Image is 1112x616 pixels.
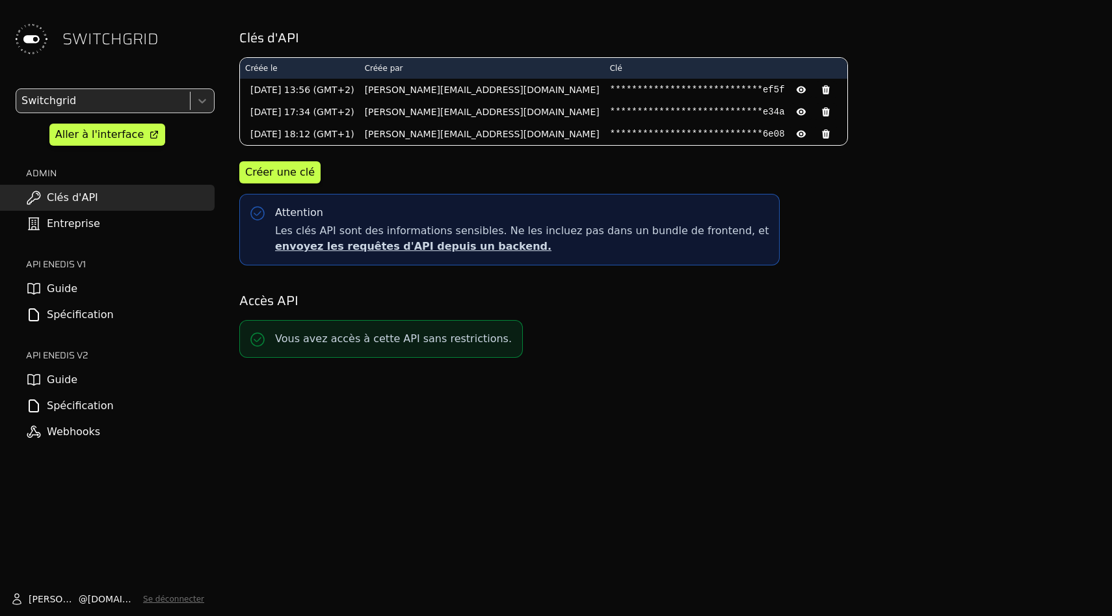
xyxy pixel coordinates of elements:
td: [DATE] 18:12 (GMT+1) [240,123,360,145]
div: Attention [275,205,323,221]
h2: Accès API [239,291,1094,310]
button: Créer une clé [239,161,321,183]
img: Switchgrid Logo [10,18,52,60]
button: Se déconnecter [143,594,204,604]
td: [PERSON_NAME][EMAIL_ADDRESS][DOMAIN_NAME] [360,79,605,101]
p: Vous avez accès à cette API sans restrictions. [275,331,512,347]
th: Clé [605,58,847,79]
h2: API ENEDIS v1 [26,258,215,271]
h2: ADMIN [26,167,215,180]
th: Créée par [360,58,605,79]
span: Les clés API sont des informations sensibles. Ne les incluez pas dans un bundle de frontend, et [275,223,769,254]
span: [DOMAIN_NAME] [88,593,138,606]
td: [PERSON_NAME][EMAIL_ADDRESS][DOMAIN_NAME] [360,101,605,123]
td: [DATE] 17:34 (GMT+2) [240,101,360,123]
a: Aller à l'interface [49,124,165,146]
th: Créée le [240,58,360,79]
h2: API ENEDIS v2 [26,349,215,362]
p: envoyez les requêtes d'API depuis un backend. [275,239,769,254]
span: SWITCHGRID [62,29,159,49]
td: [DATE] 13:56 (GMT+2) [240,79,360,101]
div: Créer une clé [245,165,315,180]
h2: Clés d'API [239,29,1094,47]
span: @ [79,593,88,606]
td: [PERSON_NAME][EMAIL_ADDRESS][DOMAIN_NAME] [360,123,605,145]
div: Aller à l'interface [55,127,144,142]
span: [PERSON_NAME] [29,593,79,606]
